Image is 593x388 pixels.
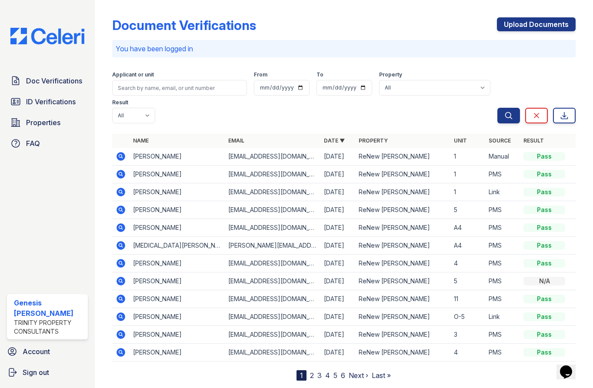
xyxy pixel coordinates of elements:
td: [PERSON_NAME] [130,183,225,201]
a: Property [359,137,388,144]
span: ID Verifications [26,96,76,107]
td: PMS [485,326,520,344]
td: ReNew [PERSON_NAME] [355,183,451,201]
td: ReNew [PERSON_NAME] [355,308,451,326]
td: ReNew [PERSON_NAME] [355,219,451,237]
span: Properties [26,117,60,128]
td: Link [485,183,520,201]
label: Property [379,71,402,78]
a: Result [523,137,544,144]
div: 1 [296,370,306,381]
label: Result [112,99,128,106]
td: 11 [450,290,485,308]
td: ReNew [PERSON_NAME] [355,255,451,272]
td: [EMAIL_ADDRESS][DOMAIN_NAME] [225,308,320,326]
td: [EMAIL_ADDRESS][DOMAIN_NAME] [225,201,320,219]
td: PMS [485,255,520,272]
td: 4 [450,344,485,361]
a: Next › [349,371,368,380]
a: 5 [333,371,337,380]
td: A4 [450,237,485,255]
td: [DATE] [320,237,355,255]
p: You have been logged in [116,43,573,54]
div: Pass [523,223,565,232]
a: 6 [341,371,345,380]
td: [EMAIL_ADDRESS][DOMAIN_NAME] [225,255,320,272]
td: 3 [450,326,485,344]
div: Pass [523,259,565,268]
td: PMS [485,166,520,183]
td: [PERSON_NAME][EMAIL_ADDRESS][DOMAIN_NAME] [225,237,320,255]
iframe: chat widget [556,353,584,379]
div: Pass [523,330,565,339]
a: FAQ [7,135,88,152]
td: [EMAIL_ADDRESS][DOMAIN_NAME] [225,219,320,237]
td: [EMAIL_ADDRESS][DOMAIN_NAME] [225,183,320,201]
td: [DATE] [320,219,355,237]
td: 5 [450,201,485,219]
a: Source [489,137,511,144]
div: Pass [523,241,565,250]
img: CE_Logo_Blue-a8612792a0a2168367f1c8372b55b34899dd931a85d93a1a3d3e32e68fde9ad4.png [3,28,91,44]
label: From [254,71,267,78]
a: Upload Documents [497,17,576,31]
div: Pass [523,348,565,357]
td: PMS [485,290,520,308]
td: [EMAIL_ADDRESS][DOMAIN_NAME] [225,148,320,166]
td: 1 [450,183,485,201]
td: [DATE] [320,326,355,344]
td: [PERSON_NAME] [130,308,225,326]
td: [MEDICAL_DATA][PERSON_NAME] [130,237,225,255]
td: [DATE] [320,255,355,272]
td: [PERSON_NAME] [130,272,225,290]
td: [PERSON_NAME] [130,148,225,166]
td: [DATE] [320,308,355,326]
td: ReNew [PERSON_NAME] [355,237,451,255]
td: [DATE] [320,201,355,219]
td: [PERSON_NAME] [130,166,225,183]
td: [EMAIL_ADDRESS][DOMAIN_NAME] [225,344,320,361]
td: [EMAIL_ADDRESS][DOMAIN_NAME] [225,290,320,308]
div: Pass [523,206,565,214]
div: Trinity Property Consultants [14,318,84,336]
td: ReNew [PERSON_NAME] [355,148,451,166]
span: FAQ [26,138,40,149]
td: [DATE] [320,183,355,201]
a: 3 [317,371,322,380]
a: Account [3,343,91,360]
td: Link [485,308,520,326]
td: 1 [450,148,485,166]
a: Name [133,137,149,144]
td: ReNew [PERSON_NAME] [355,201,451,219]
td: [DATE] [320,166,355,183]
td: [PERSON_NAME] [130,344,225,361]
td: [PERSON_NAME] [130,290,225,308]
span: Sign out [23,367,49,378]
label: To [316,71,323,78]
a: Sign out [3,364,91,381]
td: 5 [450,272,485,290]
td: Manual [485,148,520,166]
td: PMS [485,219,520,237]
div: Pass [523,312,565,321]
a: Properties [7,114,88,131]
td: A4 [450,219,485,237]
td: PMS [485,344,520,361]
span: Account [23,346,50,357]
a: 4 [325,371,330,380]
a: Doc Verifications [7,72,88,90]
td: PMS [485,237,520,255]
td: 1 [450,166,485,183]
a: 2 [310,371,314,380]
a: Email [228,137,244,144]
div: N/A [523,277,565,285]
td: O-5 [450,308,485,326]
td: [DATE] [320,290,355,308]
td: [EMAIL_ADDRESS][DOMAIN_NAME] [225,326,320,344]
div: Pass [523,152,565,161]
td: ReNew [PERSON_NAME] [355,290,451,308]
label: Applicant or unit [112,71,154,78]
input: Search by name, email, or unit number [112,80,247,96]
td: [PERSON_NAME] [130,326,225,344]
